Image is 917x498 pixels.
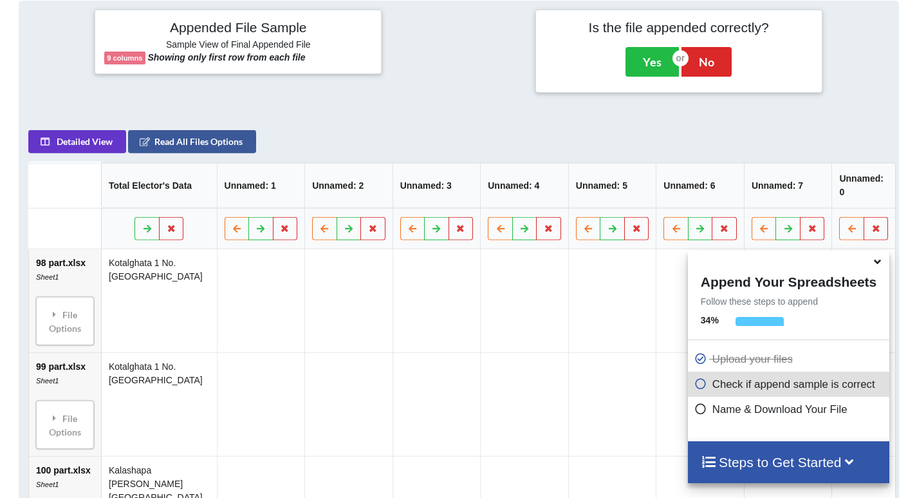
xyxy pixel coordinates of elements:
b: 9 columns [107,54,142,62]
th: Unnamed: 2 [304,162,392,207]
h6: Sample View of Final Appended File [104,39,372,52]
i: Sheet1 [35,480,58,488]
button: Yes [625,47,679,77]
p: Name & Download Your File [694,401,886,417]
td: Kotalghata 1 No. [GEOGRAPHIC_DATA] [100,249,216,352]
th: Unnamed: 3 [392,162,480,207]
h4: Is the file appended correctly? [545,19,813,35]
th: Unnamed: 4 [479,162,568,207]
th: Unnamed: 6 [656,162,744,207]
button: Detailed View [28,129,125,153]
td: 99 part.xlsx [28,352,100,455]
p: Follow these steps to append [688,295,889,308]
p: Check if append sample is correct [694,376,886,392]
td: Kotalghata 1 No. [GEOGRAPHIC_DATA] [100,352,216,455]
h4: Steps to Get Started [701,454,876,470]
th: Unnamed: 1 [216,162,304,207]
th: Total Elector's Data [100,162,216,207]
p: Upload your files [694,351,886,367]
div: File Options [39,404,89,445]
i: Sheet1 [35,273,58,280]
th: Unnamed: 0 [831,162,895,207]
th: Unnamed: 5 [568,162,656,207]
h4: Append Your Spreadsheets [688,271,889,290]
b: Showing only first row from each file [147,52,305,62]
i: Sheet1 [35,376,58,384]
td: 98 part.xlsx [28,249,100,352]
th: Unnamed: 7 [743,162,831,207]
div: File Options [39,300,89,341]
button: Read All Files Options [127,129,255,153]
b: 34 % [701,315,719,325]
h4: Appended File Sample [104,19,372,37]
button: No [681,47,732,77]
